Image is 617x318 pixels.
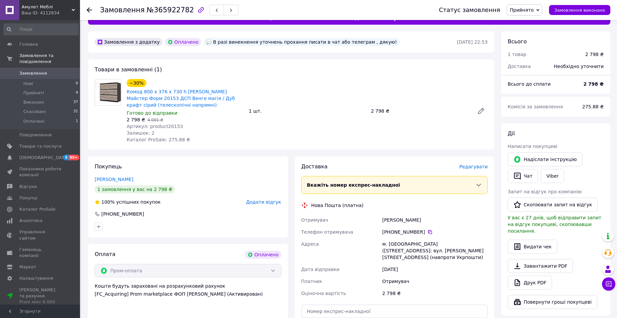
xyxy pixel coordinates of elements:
span: Головна [19,41,38,47]
span: Отримувач [301,217,328,223]
span: Покупці [19,195,37,201]
span: 31 [73,109,78,115]
span: Платник [301,279,322,284]
time: [DATE] 22:53 [457,39,488,45]
div: Замовлення з додатку [95,38,162,46]
span: У вас є 27 днів, щоб відправити запит на відгук покупцеві, скопіювавши посилання. [508,215,601,234]
div: Статус замовлення [439,7,500,13]
div: Повернутися назад [87,7,92,13]
span: Відгуки [19,184,37,190]
a: Редагувати [474,104,488,118]
span: Оплачені [23,118,44,124]
a: Друк PDF [508,276,552,290]
img: :speech_balloon: [206,39,212,45]
span: Дії [508,130,515,137]
span: Артикул: product20153 [127,124,183,129]
div: 1 шт. [246,106,368,116]
span: Покупець [95,163,122,170]
b: 2 798 ₴ [583,81,604,87]
span: 100% [101,199,115,205]
span: №365922782 [147,6,194,14]
span: Замовлення виконано [554,8,605,13]
span: Каталог ProSale: 275.88 ₴ [127,137,190,142]
span: 0 [76,81,78,87]
input: Пошук [3,23,79,35]
span: Виконані [23,99,44,105]
span: Товари в замовленні (1) [95,66,162,73]
div: Prom мікс 6 000 [19,299,62,305]
span: [DEMOGRAPHIC_DATA] [19,155,69,161]
span: Дата відправки [301,267,340,272]
span: Маркет [19,264,36,270]
button: Видати чек [508,240,557,254]
div: [PERSON_NAME] [381,214,489,226]
a: [PERSON_NAME] [95,177,133,182]
div: [PHONE_NUMBER] [101,211,145,217]
span: Аналітика [19,218,42,224]
span: Редагувати [459,164,488,169]
div: 1 замовлення у вас на 2 798 ₴ [95,185,175,193]
span: Амулет Меблі [22,4,72,10]
span: Готово до відправки [127,110,177,116]
span: Додати відгук [246,199,281,205]
div: м. [GEOGRAPHIC_DATA] ([STREET_ADDRESS]: вул. [PERSON_NAME][STREET_ADDRESS] (навпроти Укрпошти) [381,238,489,263]
span: 4 [76,90,78,96]
span: Телефон отримувача [301,229,353,235]
a: Завантажити PDF [508,259,573,273]
div: Нова Пошта (платна) [310,202,365,209]
span: Запит на відгук про компанію [508,189,582,194]
span: Оплата [95,251,115,257]
a: Комод 800 х 376 х 730 h [PERSON_NAME] Майстер Форм 20153 ДСП Венге магія / Дуб крафт сірий (телес... [127,89,235,108]
div: −30% [127,79,146,87]
span: Налаштування [19,275,53,281]
span: 1 [76,118,78,124]
div: Кошти будуть зараховані на розрахунковий рахунок [95,283,281,297]
button: Чат [508,169,538,183]
span: 99+ [69,155,80,160]
div: успішних покупок [95,199,161,205]
span: Показники роботи компанії [19,166,62,178]
span: Замовлення [100,6,145,14]
span: Прийняті [23,90,44,96]
span: Прийнято [510,7,534,13]
span: Доставка [301,163,328,170]
span: Вкажіть номер експрес-накладної [307,182,400,188]
div: [PHONE_NUMBER] [382,229,488,235]
span: Каталог ProSale [19,206,55,212]
span: [PERSON_NAME] та рахунки [19,287,62,305]
a: Viber [541,169,564,183]
button: Надіслати інструкцію [508,152,582,166]
span: Управління сайтом [19,229,62,241]
span: Комісія за замовлення [508,104,563,109]
span: 275.88 ₴ [582,104,604,109]
div: 2 798 ₴ [585,51,604,58]
span: Гаманець компанії [19,247,62,259]
img: Комод 800 х 376 х 730 h Брайт Майстер Форм 20153 ДСП Венге магія / Дуб крафт сірий (телескопічні ... [95,82,121,103]
div: Ваш ID: 4112834 [22,10,80,16]
span: Замовлення та повідомлення [19,53,80,65]
span: Адреса [301,241,319,247]
div: Необхідно уточнити [550,59,608,74]
div: В разі винекнення уточнень прохання писати в чат або телеграм , дякую! [204,38,399,46]
span: Оціночна вартість [301,291,346,296]
span: 4 001 ₴ [147,118,163,122]
span: 1 товар [508,52,526,57]
span: Залишок: 2 [127,130,155,136]
div: [FC_Acquiring] Prom marketplace ФОП [PERSON_NAME] (Активирован) [95,291,281,297]
span: Всього [508,38,527,45]
button: Скопіювати запит на відгук [508,198,598,212]
span: 5 [63,155,69,160]
span: Написати покупцеві [508,144,557,149]
div: Отримувач [381,275,489,287]
span: Всього до сплати [508,81,551,87]
button: Чат з покупцем [602,277,615,291]
span: Нові [23,81,33,87]
input: Номер експрес-накладної [301,305,488,318]
div: Оплачено [245,251,281,259]
span: 37 [73,99,78,105]
span: Повідомлення [19,132,52,138]
div: 2 798 ₴ [381,287,489,299]
div: 2 798 ₴ [368,106,472,116]
div: [DATE] [381,263,489,275]
button: Повернути гроші покупцеві [508,295,597,309]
